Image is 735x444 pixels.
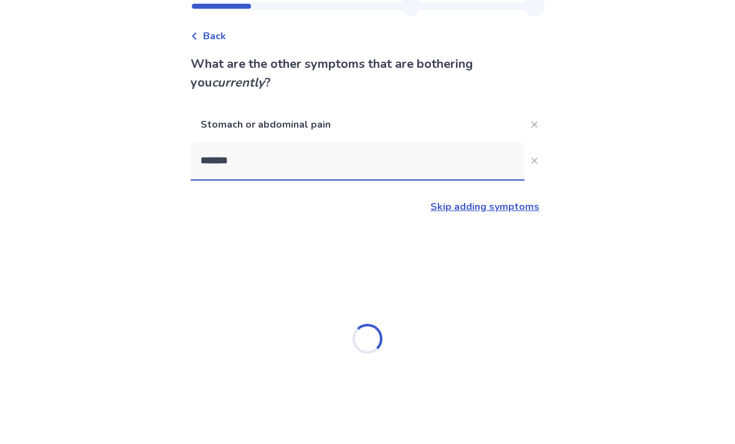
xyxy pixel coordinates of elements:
[191,142,524,179] input: Close
[524,151,544,171] button: Close
[191,107,524,142] p: Stomach or abdominal pain
[524,115,544,135] button: Close
[191,55,544,92] p: What are the other symptoms that are bothering you ?
[430,200,539,214] a: Skip adding symptoms
[212,74,265,91] i: currently
[203,29,226,44] span: Back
